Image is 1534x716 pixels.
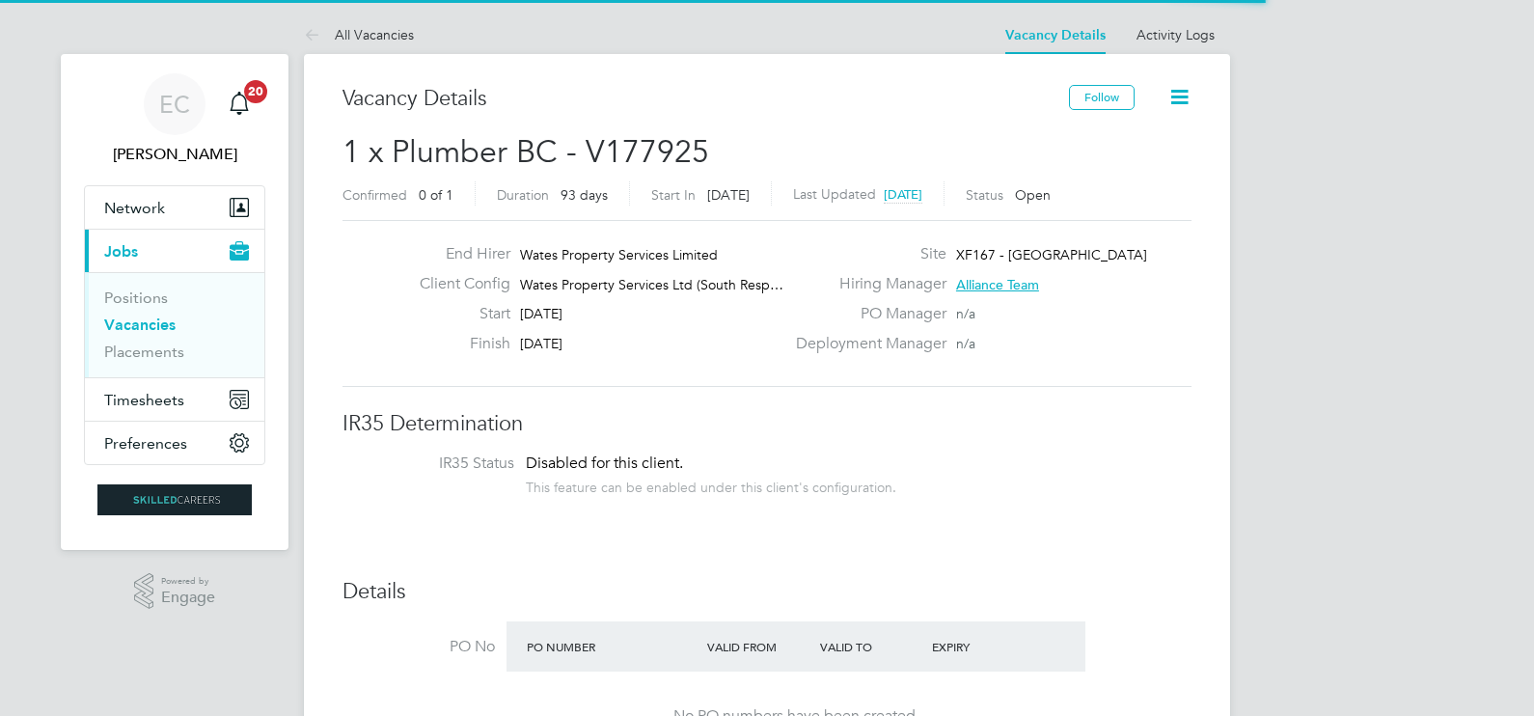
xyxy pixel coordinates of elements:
[85,422,264,464] button: Preferences
[342,133,709,171] span: 1 x Plumber BC - V177925
[956,246,1147,263] span: XF167 - [GEOGRAPHIC_DATA]
[784,334,946,354] label: Deployment Manager
[161,573,215,590] span: Powered by
[84,73,265,166] a: EC[PERSON_NAME]
[342,186,407,204] label: Confirmed
[520,276,783,293] span: Wates Property Services Ltd (South Resp…
[702,629,815,664] div: Valid From
[520,305,562,322] span: [DATE]
[85,230,264,272] button: Jobs
[927,629,1040,664] div: Expiry
[61,54,288,550] nav: Main navigation
[342,637,495,657] label: PO No
[520,246,718,263] span: Wates Property Services Limited
[956,276,1039,293] span: Alliance Team
[793,185,876,203] label: Last Updated
[244,80,267,103] span: 20
[362,454,514,474] label: IR35 Status
[159,92,190,117] span: EC
[522,629,702,664] div: PO Number
[404,274,510,294] label: Client Config
[104,199,165,217] span: Network
[342,410,1192,438] h3: IR35 Determination
[104,391,184,409] span: Timesheets
[561,186,608,204] span: 93 days
[104,242,138,261] span: Jobs
[526,474,896,496] div: This feature can be enabled under this client's configuration.
[97,484,252,515] img: skilledcareers-logo-retina.png
[815,629,928,664] div: Valid To
[784,244,946,264] label: Site
[104,343,184,361] a: Placements
[651,186,696,204] label: Start In
[784,304,946,324] label: PO Manager
[1137,26,1215,43] a: Activity Logs
[1005,27,1106,43] a: Vacancy Details
[1069,85,1135,110] button: Follow
[84,484,265,515] a: Go to home page
[84,143,265,166] span: Ernie Crowe
[104,316,176,334] a: Vacancies
[304,26,414,43] a: All Vacancies
[104,434,187,453] span: Preferences
[956,305,975,322] span: n/a
[520,335,562,352] span: [DATE]
[404,244,510,264] label: End Hirer
[220,73,259,135] a: 20
[784,274,946,294] label: Hiring Manager
[134,573,216,610] a: Powered byEngage
[966,186,1003,204] label: Status
[85,272,264,377] div: Jobs
[956,335,975,352] span: n/a
[404,304,510,324] label: Start
[85,186,264,229] button: Network
[526,454,683,473] span: Disabled for this client.
[419,186,453,204] span: 0 of 1
[884,186,922,203] span: [DATE]
[85,378,264,421] button: Timesheets
[707,186,750,204] span: [DATE]
[342,578,1192,606] h3: Details
[104,289,168,307] a: Positions
[497,186,549,204] label: Duration
[342,85,1069,113] h3: Vacancy Details
[161,590,215,606] span: Engage
[404,334,510,354] label: Finish
[1015,186,1051,204] span: Open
